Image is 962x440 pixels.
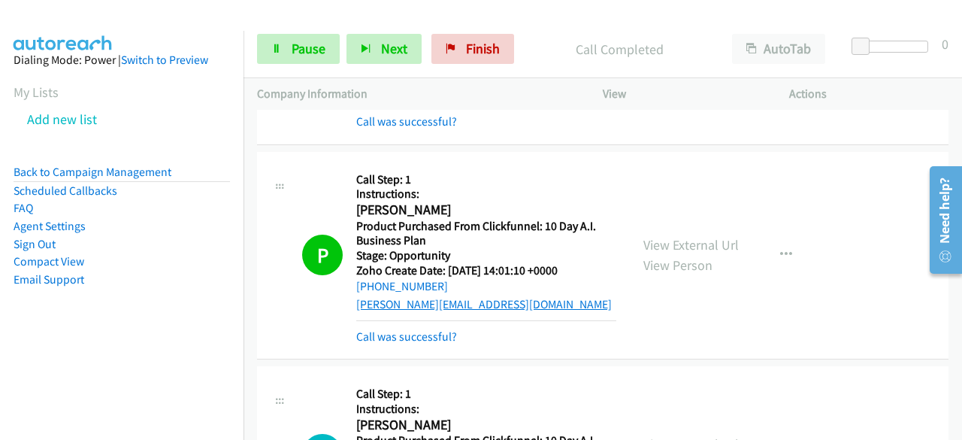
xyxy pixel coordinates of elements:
h5: Call Step: 1 [356,387,616,402]
a: Add new list [27,111,97,128]
p: View [603,85,762,103]
div: Delay between calls (in seconds) [859,41,928,53]
h5: Zoho Create Date: [DATE] 14:01:10 +0000 [356,263,616,278]
div: 0 [942,34,948,54]
h5: Call Step: 1 [356,172,616,187]
span: Next [381,40,407,57]
a: Compact View [14,254,84,269]
a: Finish [431,34,514,64]
a: Scheduled Callbacks [14,184,117,198]
a: [PERSON_NAME][EMAIL_ADDRESS][DOMAIN_NAME] [356,297,612,311]
a: Pause [257,34,340,64]
h5: Instructions: [356,402,616,417]
h5: Stage: Opportunity [356,248,616,263]
p: Actions [789,85,948,103]
a: Sign Out [14,237,56,251]
h2: [PERSON_NAME] [356,417,611,434]
button: AutoTab [732,34,825,64]
a: View Person [643,256,712,274]
a: View External Url [643,236,739,253]
h5: Instructions: [356,187,616,202]
a: My Lists [14,83,59,101]
span: Finish [466,40,500,57]
a: Switch to Preview [121,53,208,67]
div: Dialing Mode: Power | [14,51,230,69]
a: Call was successful? [356,329,457,344]
a: Email Support [14,272,84,287]
span: Pause [292,40,325,57]
p: Company Information [257,85,576,103]
a: [PHONE_NUMBER] [356,279,448,293]
h2: [PERSON_NAME] [356,202,611,219]
a: Call was successful? [356,114,457,129]
button: Next [346,34,422,64]
a: FAQ [14,201,33,215]
p: Call Completed [534,39,705,59]
a: Agent Settings [14,219,86,233]
iframe: Resource Center [919,160,962,280]
h1: P [302,235,343,275]
a: Back to Campaign Management [14,165,171,179]
h5: Product Purchased From Clickfunnel: 10 Day A.I. Business Plan [356,219,616,248]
